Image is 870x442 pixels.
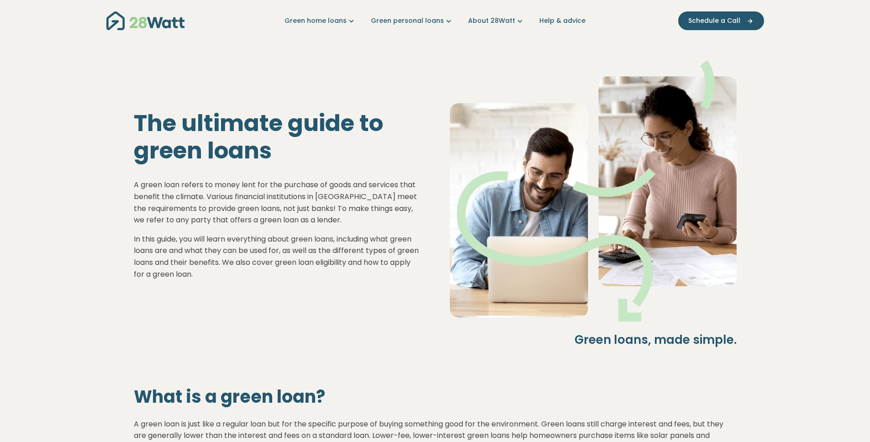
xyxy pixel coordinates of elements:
a: About 28Watt [468,16,525,26]
h2: What is a green loan? [134,386,737,407]
a: Green home loans [285,16,356,26]
p: In this guide, you will learn everything about green loans, including what green loans are and wh... [134,233,421,280]
a: Help & advice [539,16,585,26]
nav: Main navigation [106,9,764,32]
p: A green loan refers to money lent for the purchase of goods and services that benefit the climate... [134,179,421,226]
span: Schedule a Call [688,16,740,26]
h4: Green loans, made simple. [450,332,737,348]
button: Schedule a Call [678,11,764,30]
h1: The ultimate guide to green loans [134,110,421,164]
img: 28Watt [106,11,185,30]
a: Green personal loans [371,16,453,26]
